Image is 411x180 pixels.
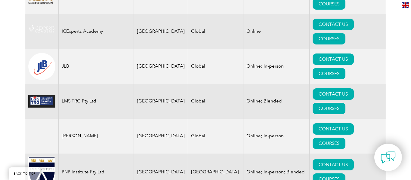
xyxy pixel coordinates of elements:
a: COURSES [313,33,345,44]
img: 2bff5172-5738-eb11-a813-000d3a79722d-logo.png [28,24,55,39]
a: CONTACT US [313,88,354,100]
td: Global [188,14,243,49]
td: Online [243,14,310,49]
td: Global [188,49,243,84]
img: contact-chat.png [381,150,396,165]
a: CONTACT US [313,53,354,65]
td: Online; In-person [243,49,310,84]
td: JLB [59,49,134,84]
td: [GEOGRAPHIC_DATA] [134,49,188,84]
a: COURSES [313,103,345,114]
td: [GEOGRAPHIC_DATA] [134,84,188,119]
a: COURSES [313,68,345,79]
img: en [402,2,409,8]
td: [PERSON_NAME] [59,119,134,154]
td: Global [188,119,243,154]
a: CONTACT US [313,19,354,30]
a: CONTACT US [313,159,354,170]
td: Online; In-person [243,119,310,154]
td: Global [188,84,243,119]
img: fd2924ac-d9bc-ea11-a814-000d3a79823d-logo.png [28,53,55,80]
a: BACK TO TOP [9,167,40,180]
td: Online; Blended [243,84,310,119]
td: LMS TRG Pty Ltd [59,84,134,119]
td: [GEOGRAPHIC_DATA] [134,119,188,154]
td: [GEOGRAPHIC_DATA] [134,14,188,49]
td: ICExperts Academy [59,14,134,49]
a: CONTACT US [313,123,354,135]
img: c485e4a1-833a-eb11-a813-0022481469da-logo.jpg [28,95,55,108]
a: COURSES [313,138,345,149]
